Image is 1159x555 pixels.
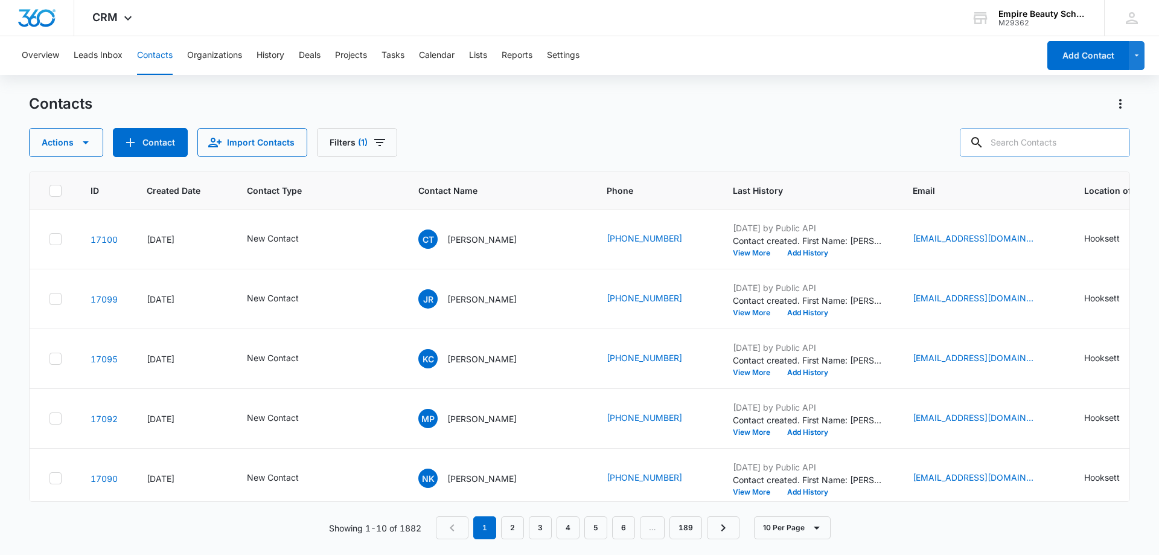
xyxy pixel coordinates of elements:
[733,222,884,234] p: [DATE] by Public API
[1084,292,1120,304] div: Hooksett
[317,128,397,157] button: Filters
[779,309,837,316] button: Add History
[247,351,299,364] div: New Contact
[913,351,1055,366] div: Email - kcowan@londonderry.org - Select to Edit Field
[1084,411,1120,424] div: Hooksett
[607,411,704,426] div: Phone - (603) 843-5666 - Select to Edit Field
[557,516,579,539] a: Page 4
[913,471,1055,486] div: Email - natalieklint@gmail.com - Select to Edit Field
[1084,471,1141,486] div: Location of Interest (for FB ad integration) - Hooksett - Select to Edit Field
[147,353,218,365] div: [DATE]
[607,232,682,245] a: [PHONE_NUMBER]
[998,9,1087,19] div: account name
[447,353,517,365] p: [PERSON_NAME]
[147,412,218,425] div: [DATE]
[607,184,686,197] span: Phone
[418,409,538,428] div: Contact Name - Meghan Pike - Select to Edit Field
[733,294,884,307] p: Contact created. First Name: [PERSON_NAME] Last Name: [PERSON_NAME] Source: Form- TikTok Status(e...
[147,293,218,306] div: [DATE]
[436,516,739,539] nav: Pagination
[960,128,1130,157] input: Search Contacts
[1047,41,1129,70] button: Add Contact
[733,249,779,257] button: View More
[247,292,321,306] div: Contact Type - New Contact - Select to Edit Field
[529,516,552,539] a: Page 3
[913,184,1038,197] span: Email
[469,36,487,75] button: Lists
[473,516,496,539] em: 1
[382,36,404,75] button: Tasks
[29,128,103,157] button: Actions
[612,516,635,539] a: Page 6
[329,522,421,534] p: Showing 1-10 of 1882
[418,349,438,368] span: KC
[1084,471,1120,484] div: Hooksett
[779,369,837,376] button: Add History
[418,184,560,197] span: Contact Name
[1084,411,1141,426] div: Location of Interest (for FB ad integration) - Hooksett - Select to Edit Field
[779,489,837,496] button: Add History
[247,292,299,304] div: New Contact
[1084,232,1141,246] div: Location of Interest (for FB ad integration) - Hooksett - Select to Edit Field
[733,184,866,197] span: Last History
[1084,292,1141,306] div: Location of Interest (for FB ad integration) - Hooksett - Select to Edit Field
[247,184,372,197] span: Contact Type
[733,281,884,294] p: [DATE] by Public API
[418,469,438,488] span: NK
[447,233,517,246] p: [PERSON_NAME]
[501,516,524,539] a: Page 2
[91,184,100,197] span: ID
[335,36,367,75] button: Projects
[91,473,118,484] a: Navigate to contact details page for Natalie Klint
[358,138,368,147] span: (1)
[733,234,884,247] p: Contact created. First Name: [PERSON_NAME] Last Name: [PERSON_NAME] Source: Form- TikTok Status(e...
[502,36,532,75] button: Reports
[913,232,1033,245] a: [EMAIL_ADDRESS][DOMAIN_NAME]
[779,429,837,436] button: Add History
[1084,351,1141,366] div: Location of Interest (for FB ad integration) - Hooksett - Select to Edit Field
[22,36,59,75] button: Overview
[733,429,779,436] button: View More
[607,292,682,304] a: [PHONE_NUMBER]
[547,36,579,75] button: Settings
[607,351,704,366] div: Phone - (603) 630-9979 - Select to Edit Field
[91,354,118,364] a: Navigate to contact details page for Kelly Cowan
[418,409,438,428] span: MP
[913,411,1033,424] a: [EMAIL_ADDRESS][DOMAIN_NAME]
[418,289,538,309] div: Contact Name - Jazmyn Roy - Select to Edit Field
[447,472,517,485] p: [PERSON_NAME]
[247,232,299,245] div: New Contact
[418,229,538,249] div: Contact Name - Carl Taylor - Select to Edit Field
[92,11,118,24] span: CRM
[607,471,682,484] a: [PHONE_NUMBER]
[197,128,307,157] button: Import Contacts
[913,292,1055,306] div: Email - Jazmynstar0520@gmail.com - Select to Edit Field
[779,249,837,257] button: Add History
[733,354,884,367] p: Contact created. First Name: [PERSON_NAME] Last Name: [PERSON_NAME] Source: Form - Contact Us Sta...
[247,351,321,366] div: Contact Type - New Contact - Select to Edit Field
[913,471,1033,484] a: [EMAIL_ADDRESS][DOMAIN_NAME]
[733,341,884,354] p: [DATE] by Public API
[733,461,884,473] p: [DATE] by Public API
[998,19,1087,27] div: account id
[113,128,188,157] button: Add Contact
[913,411,1055,426] div: Email - mjpike28@gmail.com - Select to Edit Field
[137,36,173,75] button: Contacts
[247,232,321,246] div: Contact Type - New Contact - Select to Edit Field
[733,414,884,426] p: Contact created. First Name: [PERSON_NAME] Last Name: [PERSON_NAME] Source: Form - Contact Us Sta...
[913,351,1033,364] a: [EMAIL_ADDRESS][DOMAIN_NAME]
[1111,94,1130,114] button: Actions
[91,234,118,245] a: Navigate to contact details page for Carl Taylor
[257,36,284,75] button: History
[607,232,704,246] div: Phone - +1 (603) 820-9344 - Select to Edit Field
[1084,232,1120,245] div: Hooksett
[913,292,1033,304] a: [EMAIL_ADDRESS][DOMAIN_NAME]
[91,294,118,304] a: Navigate to contact details page for Jazmyn Roy
[247,411,321,426] div: Contact Type - New Contact - Select to Edit Field
[299,36,321,75] button: Deals
[247,471,299,484] div: New Contact
[607,411,682,424] a: [PHONE_NUMBER]
[607,292,704,306] div: Phone - +1 (603) 903-4943 - Select to Edit Field
[447,412,517,425] p: [PERSON_NAME]
[147,233,218,246] div: [DATE]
